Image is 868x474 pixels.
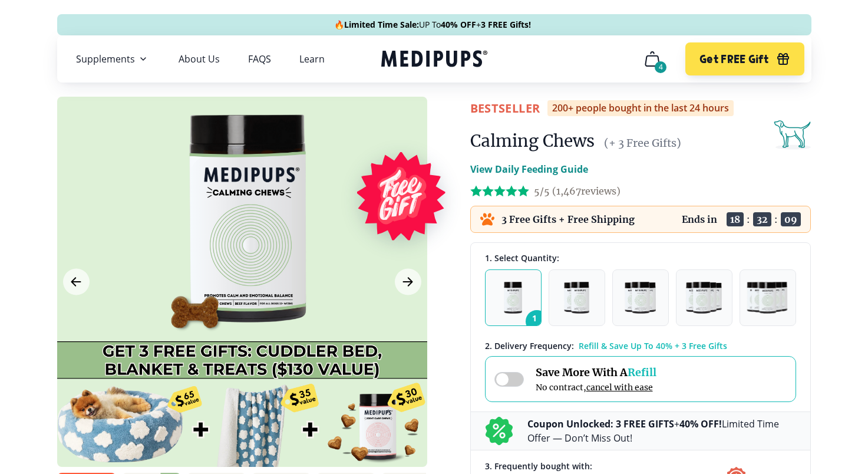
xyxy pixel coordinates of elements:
span: No contract, [536,382,656,393]
button: Next Image [395,269,421,295]
span: cancel with ease [586,382,653,393]
button: Supplements [76,52,150,66]
p: + Limited Time Offer — Don’t Miss Out! [527,417,796,445]
button: Get FREE Gift [685,42,804,75]
span: 2 . Delivery Frequency: [485,340,574,351]
span: Save More With A [536,366,656,379]
span: : [774,213,778,225]
span: BestSeller [470,100,540,116]
p: Ends in [682,213,717,225]
button: Previous Image [63,269,90,295]
span: 18 [727,212,744,226]
span: Refill [628,366,656,379]
img: Pack of 1 - Natural Dog Supplements [504,282,522,314]
a: Medipups [381,48,487,72]
img: Pack of 5 - Natural Dog Supplements [747,282,789,314]
span: (+ 3 Free Gifts) [604,136,681,150]
span: : [747,213,750,225]
b: 40% OFF! [679,417,722,430]
img: Pack of 3 - Natural Dog Supplements [625,282,655,314]
button: 1 [485,269,542,326]
span: 5/5 ( 1,467 reviews) [534,185,621,197]
span: 3 . Frequently bought with: [485,460,592,472]
span: Get FREE Gift [699,52,768,66]
img: Pack of 2 - Natural Dog Supplements [564,282,589,314]
span: 🔥 UP To + [334,19,531,31]
a: FAQS [248,53,271,65]
span: Refill & Save Up To 40% + 3 Free Gifts [579,340,727,351]
button: cart [638,45,666,73]
img: Pack of 4 - Natural Dog Supplements [686,282,722,314]
p: 3 Free Gifts + Free Shipping [501,213,635,225]
b: Coupon Unlocked: 3 FREE GIFTS [527,417,674,430]
a: Learn [299,53,325,65]
span: Supplements [76,53,135,65]
span: 09 [781,212,801,226]
div: 4 [655,61,666,73]
a: About Us [179,53,220,65]
p: View Daily Feeding Guide [470,162,588,176]
h1: Calming Chews [470,130,595,152]
div: 200+ people bought in the last 24 hours [547,100,734,116]
div: 1. Select Quantity: [485,252,796,264]
span: 32 [753,212,771,226]
span: 1 [526,310,548,333]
